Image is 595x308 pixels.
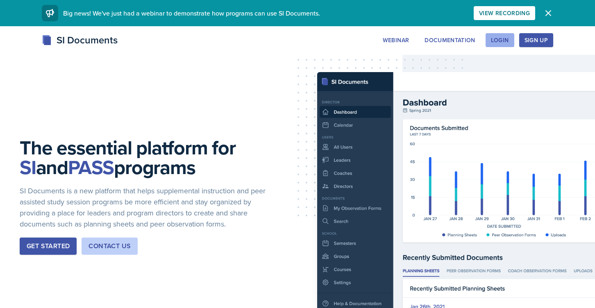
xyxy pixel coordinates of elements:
div: View Recording [479,10,530,16]
div: Documentation [425,37,475,43]
div: Sign Up [525,37,548,43]
div: Login [491,37,509,43]
button: Documentation [419,33,481,47]
div: Webinar [383,37,409,43]
div: Get Started [27,241,70,251]
button: Contact Us [82,238,138,255]
button: Sign Up [519,33,553,47]
button: Webinar [377,33,414,47]
span: Big news! We've just had a webinar to demonstrate how programs can use SI Documents. [63,9,320,18]
button: Login [486,33,514,47]
button: View Recording [474,6,535,20]
div: Contact Us [89,241,131,251]
button: Get Started [20,238,77,255]
div: SI Documents [42,33,118,48]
